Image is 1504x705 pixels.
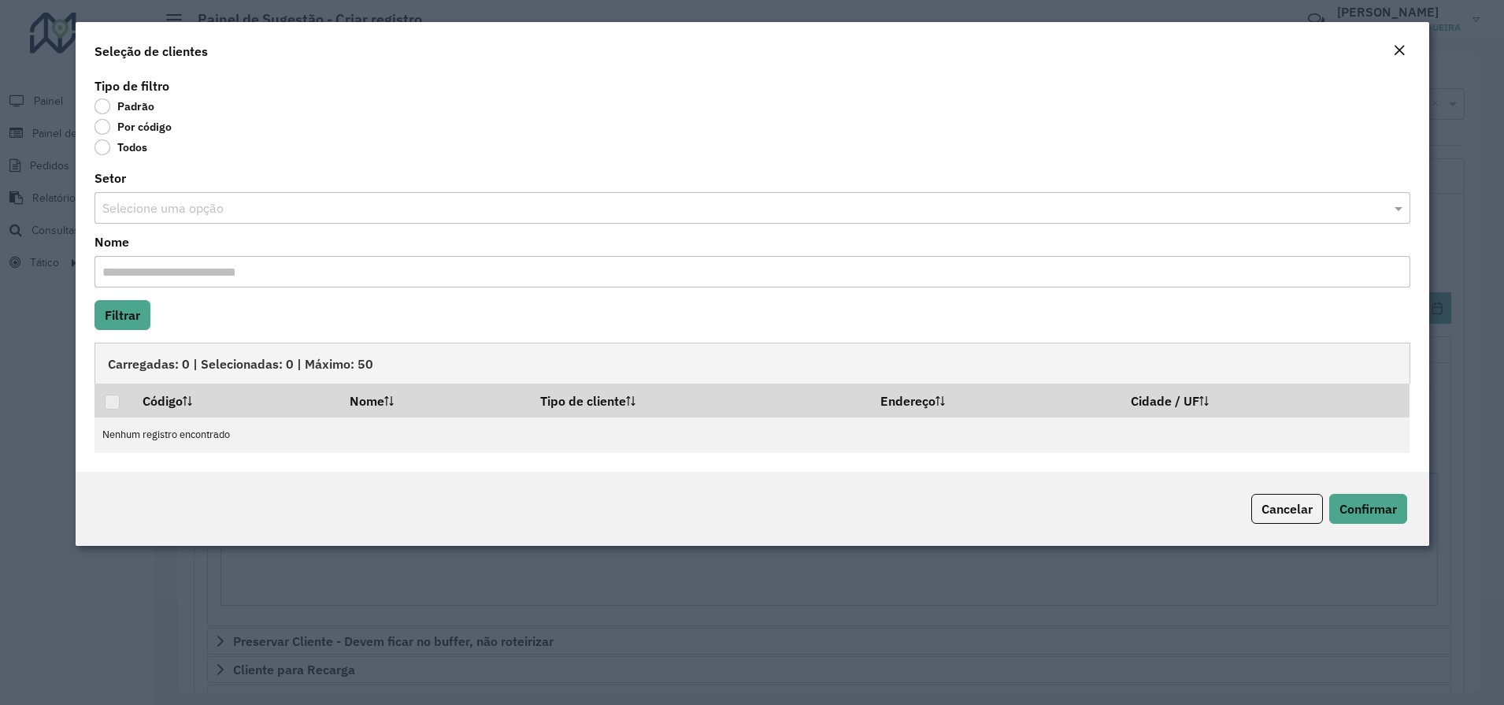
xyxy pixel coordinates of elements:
h4: Seleção de clientes [94,42,208,61]
label: Nome [94,232,129,251]
td: Nenhum registro encontrado [94,417,1410,453]
th: Endereço [869,384,1120,417]
span: Confirmar [1339,501,1397,517]
button: Confirmar [1329,494,1407,524]
th: Código [132,384,339,417]
label: Padrão [94,98,154,114]
em: Fechar [1393,44,1406,57]
div: Carregadas: 0 | Selecionadas: 0 | Máximo: 50 [94,343,1410,384]
span: Cancelar [1261,501,1313,517]
label: Tipo de filtro [94,76,169,95]
button: Filtrar [94,300,150,330]
label: Por código [94,119,172,135]
button: Cancelar [1251,494,1323,524]
th: Tipo de cliente [529,384,869,417]
label: Todos [94,139,147,155]
label: Setor [94,169,126,187]
th: Cidade / UF [1120,384,1410,417]
th: Nome [339,384,530,417]
button: Close [1388,41,1410,61]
